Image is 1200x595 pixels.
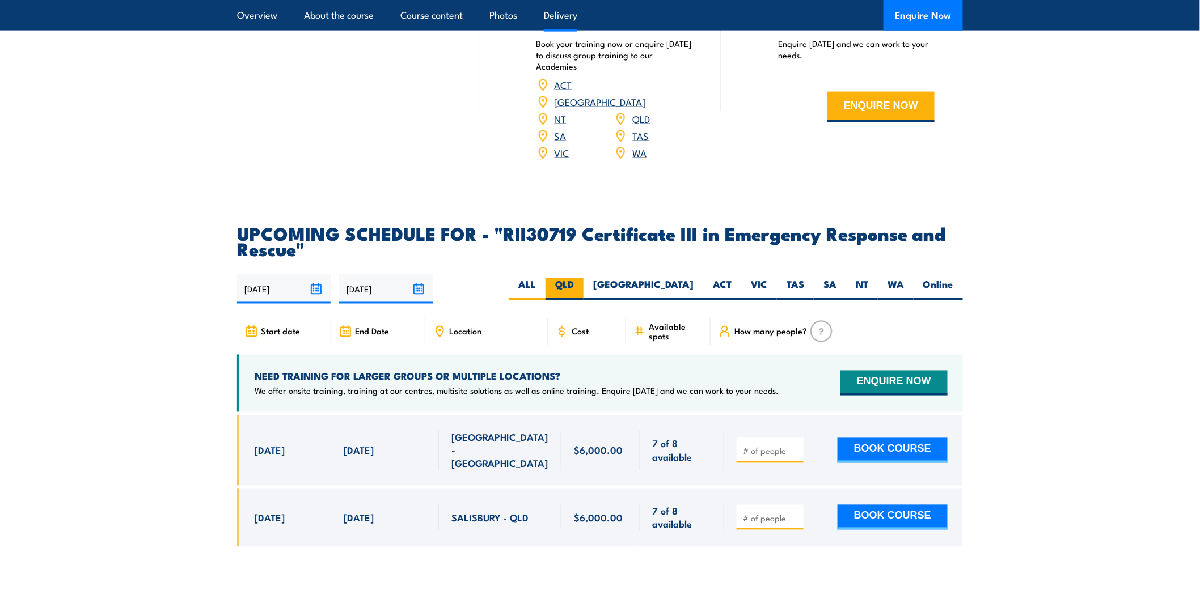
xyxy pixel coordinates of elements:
[509,278,546,300] label: ALL
[652,437,712,464] span: 7 of 8 available
[255,444,285,457] span: [DATE]
[255,511,285,524] span: [DATE]
[555,112,567,125] a: NT
[255,370,779,382] h4: NEED TRAINING FOR LARGER GROUPS OR MULTIPLE LOCATIONS?
[878,278,914,300] label: WA
[451,511,529,524] span: SALISBURY - QLD
[703,278,741,300] label: ACT
[914,278,963,300] label: Online
[574,444,623,457] span: $6,000.00
[546,278,584,300] label: QLD
[584,278,703,300] label: [GEOGRAPHIC_DATA]
[838,438,948,463] button: BOOK COURSE
[777,278,814,300] label: TAS
[846,278,878,300] label: NT
[632,146,647,159] a: WA
[838,505,948,530] button: BOOK COURSE
[572,326,589,336] span: Cost
[344,511,374,524] span: [DATE]
[632,129,649,142] a: TAS
[237,225,963,257] h2: UPCOMING SCHEDULE FOR - "RII30719 Certificate III in Emergency Response and Rescue"
[536,38,693,72] p: Book your training now or enquire [DATE] to discuss group training to our Academies
[632,112,650,125] a: QLD
[778,38,935,61] p: Enquire [DATE] and we can work to your needs.
[652,504,712,531] span: 7 of 8 available
[649,322,703,341] span: Available spots
[741,278,777,300] label: VIC
[255,385,779,397] p: We offer onsite training, training at our centres, multisite solutions as well as online training...
[840,371,948,396] button: ENQUIRE NOW
[449,326,481,336] span: Location
[555,78,572,91] a: ACT
[814,278,846,300] label: SA
[355,326,389,336] span: End Date
[451,431,549,470] span: [GEOGRAPHIC_DATA] - [GEOGRAPHIC_DATA]
[344,444,374,457] span: [DATE]
[574,511,623,524] span: $6,000.00
[555,95,646,108] a: [GEOGRAPHIC_DATA]
[827,92,935,122] button: ENQUIRE NOW
[743,445,800,457] input: # of people
[555,129,567,142] a: SA
[734,326,807,336] span: How many people?
[743,513,800,524] input: # of people
[339,275,433,304] input: To date
[237,275,331,304] input: From date
[555,146,569,159] a: VIC
[261,326,300,336] span: Start date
